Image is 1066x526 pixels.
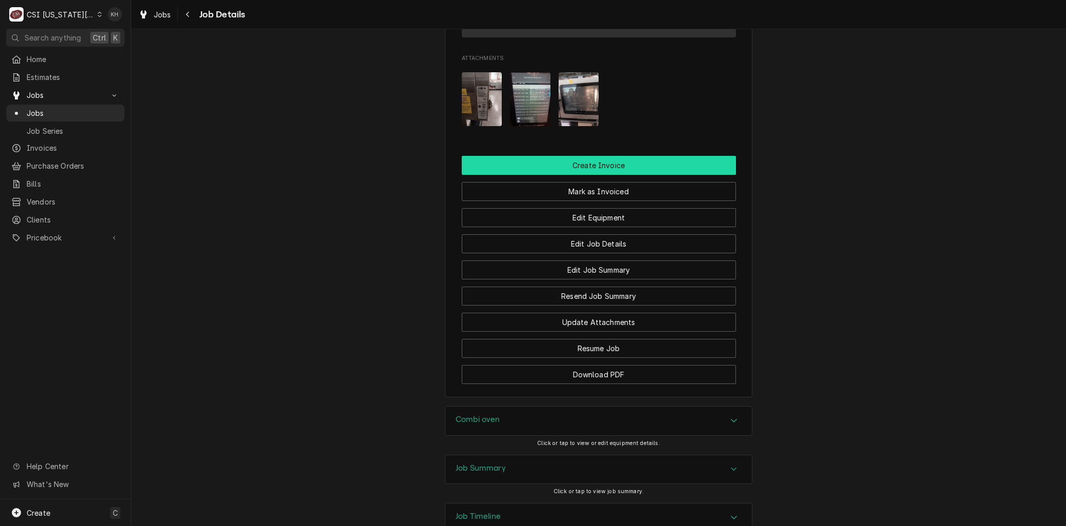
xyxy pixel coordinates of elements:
h3: Combi oven [456,415,500,424]
h3: Job Summary [456,463,506,473]
div: Accordion Header [445,407,752,435]
a: Jobs [6,105,125,122]
div: Attachments [462,54,736,134]
button: Search anythingCtrlK [6,29,125,47]
a: Home [6,51,125,68]
div: Button Group Row [462,175,736,201]
img: NsjjX9GZTaVfwd1ns2UN [559,72,599,126]
span: Search anything [25,32,81,43]
span: K [113,32,118,43]
span: Pricebook [27,232,104,243]
button: Edit Equipment [462,208,736,227]
a: Go to What's New [6,476,125,493]
span: What's New [27,479,118,490]
div: CSI [US_STATE][GEOGRAPHIC_DATA] [27,9,94,20]
div: C [9,7,24,22]
button: Resend Job Summary [462,287,736,306]
span: Ctrl [93,32,106,43]
span: Bills [27,178,119,189]
span: Attachments [462,54,736,63]
span: Click or tap to view or edit equipment details. [537,440,660,447]
span: Attachments [462,65,736,135]
a: Go to Pricebook [6,229,125,246]
span: Estimates [27,72,119,83]
a: Go to Help Center [6,458,125,475]
span: Vendors [27,196,119,207]
span: Create [27,509,50,517]
a: Job Series [6,123,125,139]
span: Job Details [196,8,245,22]
a: Estimates [6,69,125,86]
a: Clients [6,211,125,228]
img: VBpcpCINSoCvXDsnBYHG [510,72,550,126]
span: Jobs [27,90,104,100]
span: Click or tap to view job summary. [553,488,644,495]
button: Edit Job Details [462,234,736,253]
div: Kyley Hunnicutt's Avatar [108,7,122,22]
button: Accordion Details Expand Trigger [445,455,752,484]
span: Help Center [27,461,118,472]
span: Job Series [27,126,119,136]
span: C [113,508,118,518]
h3: Job Timeline [456,512,501,521]
span: Home [27,54,119,65]
a: Go to Jobs [6,87,125,104]
div: CSI Kansas City's Avatar [9,7,24,22]
button: Create Invoice [462,156,736,175]
button: Download PDF [462,365,736,384]
a: Jobs [134,6,175,23]
div: Button Group Row [462,201,736,227]
div: Combi oven [445,406,752,436]
span: Invoices [27,143,119,153]
div: Accordion Header [445,455,752,484]
a: Vendors [6,193,125,210]
div: Button Group Row [462,279,736,306]
div: Button Group Row [462,332,736,358]
button: Resume Job [462,339,736,358]
button: Accordion Details Expand Trigger [445,407,752,435]
a: Purchase Orders [6,157,125,174]
div: Button Group Row [462,227,736,253]
span: Jobs [27,108,119,118]
a: Invoices [6,139,125,156]
button: Navigate back [180,6,196,23]
button: Update Attachments [462,313,736,332]
div: Button Group Row [462,253,736,279]
div: Button Group Row [462,306,736,332]
button: Mark as Invoiced [462,182,736,201]
span: Clients [27,214,119,225]
button: Edit Job Summary [462,260,736,279]
span: Purchase Orders [27,160,119,171]
div: KH [108,7,122,22]
img: x4iPMZSXCBDh76jdNBQ6 [462,72,502,126]
div: Job Summary [445,455,752,484]
span: Jobs [154,9,171,20]
div: Button Group Row [462,358,736,384]
div: Button Group Row [462,156,736,175]
div: Button Group [462,156,736,384]
a: Bills [6,175,125,192]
